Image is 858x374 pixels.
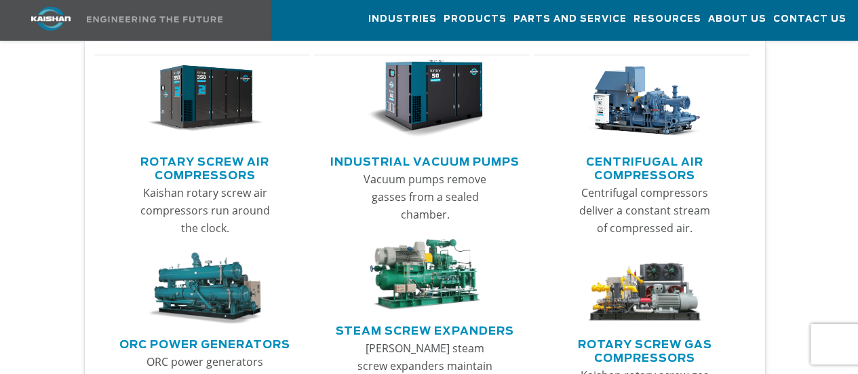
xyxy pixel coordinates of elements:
[87,16,222,22] img: Engineering the future
[513,1,627,37] a: Parts and Service
[541,333,749,367] a: Rotary Screw Gas Compressors
[541,150,749,184] a: Centrifugal Air Compressors
[513,12,627,27] span: Parts and Service
[587,253,703,324] img: thumb-Rotary-Screw-Gas-Compressors
[101,150,310,184] a: Rotary Screw Air Compressors
[773,12,846,27] span: Contact Us
[147,60,263,138] img: thumb-Rotary-Screw-Air-Compressors
[367,239,483,311] img: thumb-Steam-Screw-Expanders
[336,319,514,339] a: Steam Screw Expanders
[708,12,766,27] span: About Us
[368,12,437,27] span: Industries
[633,1,701,37] a: Resources
[444,12,507,27] span: Products
[330,150,520,170] a: Industrial Vacuum Pumps
[576,184,714,237] p: Centrifugal compressors deliver a constant stream of compressed air.
[147,253,263,324] img: thumb-ORC-Power-Generators
[708,1,766,37] a: About Us
[633,12,701,27] span: Resources
[356,170,494,223] p: Vacuum pumps remove gasses from a sealed chamber.
[444,1,507,37] a: Products
[119,333,290,353] a: ORC Power Generators
[773,1,846,37] a: Contact Us
[136,184,275,237] p: Kaishan rotary screw air compressors run around the clock.
[367,60,483,138] img: thumb-Industrial-Vacuum-Pumps
[587,60,703,138] img: thumb-Centrifugal-Air-Compressors
[368,1,437,37] a: Industries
